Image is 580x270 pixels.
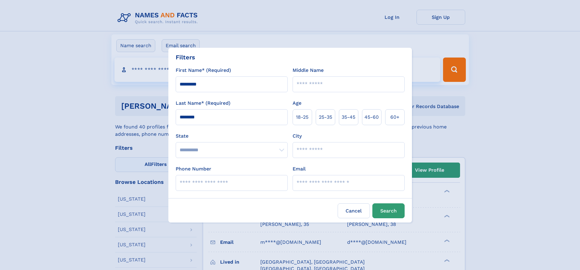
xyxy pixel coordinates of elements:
[293,165,306,173] label: Email
[342,114,355,121] span: 35‑45
[176,132,288,140] label: State
[176,67,231,74] label: First Name* (Required)
[338,203,370,218] label: Cancel
[176,53,195,62] div: Filters
[293,67,324,74] label: Middle Name
[390,114,399,121] span: 60+
[372,203,405,218] button: Search
[176,100,230,107] label: Last Name* (Required)
[296,114,308,121] span: 18‑25
[293,132,302,140] label: City
[319,114,332,121] span: 25‑35
[293,100,301,107] label: Age
[176,165,211,173] label: Phone Number
[364,114,379,121] span: 45‑60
